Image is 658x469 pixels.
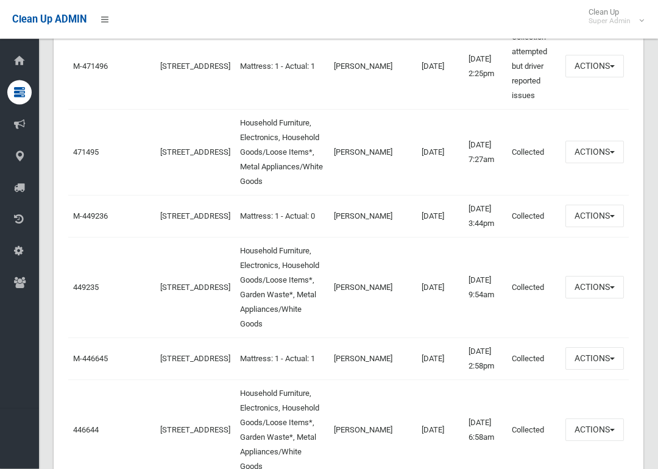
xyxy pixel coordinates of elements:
[329,338,417,380] td: [PERSON_NAME]
[160,62,230,71] a: [STREET_ADDRESS]
[417,238,464,338] td: [DATE]
[507,110,561,196] td: Collected
[417,338,464,380] td: [DATE]
[507,196,561,238] td: Collected
[582,7,643,26] span: Clean Up
[565,277,624,299] button: Actions
[329,196,417,238] td: [PERSON_NAME]
[73,62,108,71] a: M-471496
[565,55,624,78] button: Actions
[464,338,507,380] td: [DATE] 2:58pm
[329,24,417,110] td: [PERSON_NAME]
[160,212,230,221] a: [STREET_ADDRESS]
[464,110,507,196] td: [DATE] 7:27am
[565,141,624,164] button: Actions
[160,354,230,364] a: [STREET_ADDRESS]
[417,196,464,238] td: [DATE]
[235,24,330,110] td: Mattress: 1 - Actual: 1
[160,283,230,292] a: [STREET_ADDRESS]
[565,205,624,228] button: Actions
[235,238,330,338] td: Household Furniture, Electronics, Household Goods/Loose Items*, Garden Waste*, Metal Appliances/W...
[507,238,561,338] td: Collected
[464,238,507,338] td: [DATE] 9:54am
[565,348,624,370] button: Actions
[565,419,624,442] button: Actions
[73,283,99,292] a: 449235
[160,426,230,435] a: [STREET_ADDRESS]
[507,24,561,110] td: Collection attempted but driver reported issues
[417,110,464,196] td: [DATE]
[73,354,108,364] a: M-446645
[235,110,330,196] td: Household Furniture, Electronics, Household Goods/Loose Items*, Metal Appliances/White Goods
[417,24,464,110] td: [DATE]
[235,338,330,380] td: Mattress: 1 - Actual: 1
[73,212,108,221] a: M-449236
[507,338,561,380] td: Collected
[73,426,99,435] a: 446644
[235,196,330,238] td: Mattress: 1 - Actual: 0
[12,13,87,25] span: Clean Up ADMIN
[160,148,230,157] a: [STREET_ADDRESS]
[329,110,417,196] td: [PERSON_NAME]
[73,148,99,157] a: 471495
[464,196,507,238] td: [DATE] 3:44pm
[329,238,417,338] td: [PERSON_NAME]
[589,16,631,26] small: Super Admin
[464,24,507,110] td: [DATE] 2:25pm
